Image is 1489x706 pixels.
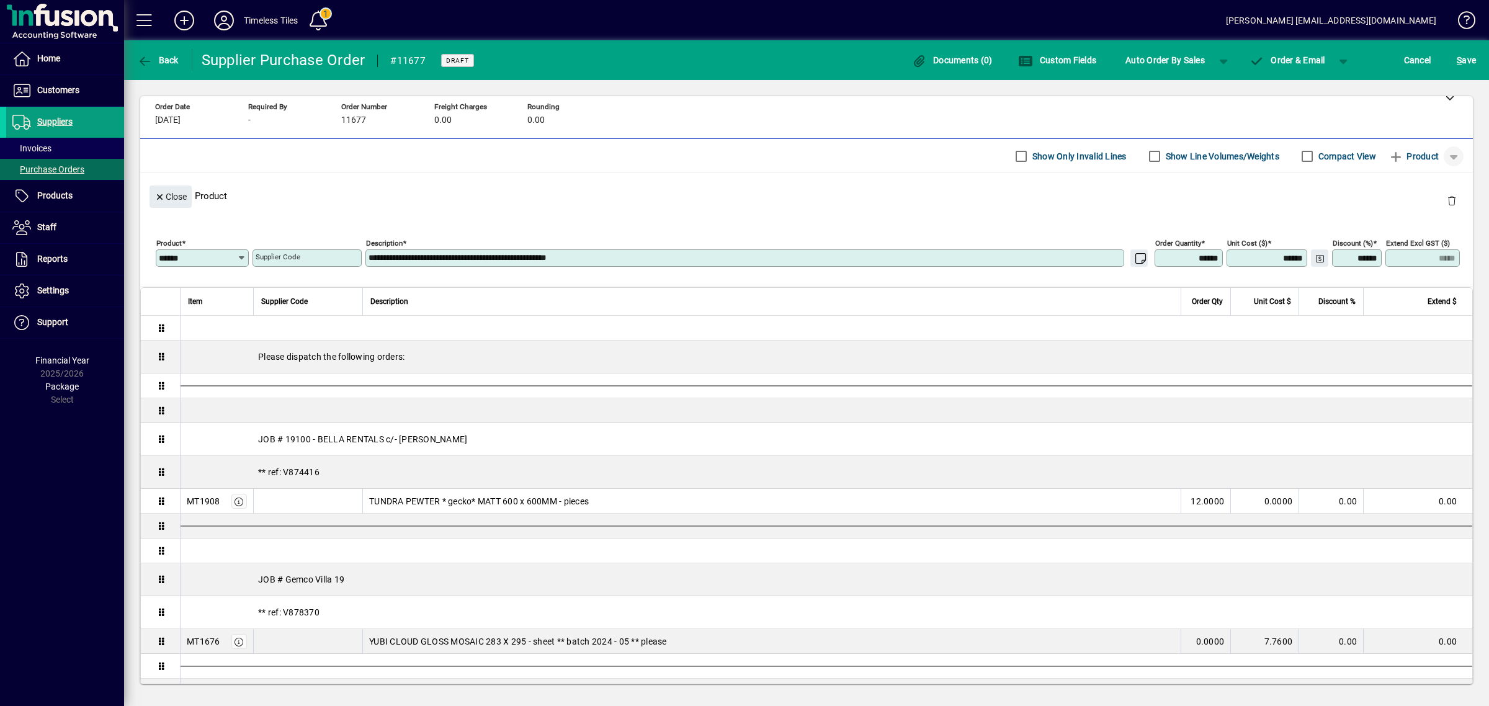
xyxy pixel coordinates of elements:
span: 0.00 [527,115,545,125]
span: Settings [37,285,69,295]
td: 0.00 [1363,489,1472,514]
div: Please dispatch the following orders: [181,341,1472,373]
div: Product [140,173,1473,218]
button: Delete [1437,185,1467,215]
a: Reports [6,244,124,275]
td: 12.0000 [1181,489,1230,514]
td: 0.0000 [1230,489,1299,514]
span: Close [154,187,187,207]
button: Cancel [1401,49,1434,71]
a: Customers [6,75,124,106]
span: Support [37,317,68,327]
div: ** ref: V878370 [181,596,1472,628]
span: YUBI CLOUD GLOSS MOSAIC 283 X 295 - sheet ** batch 2024 - 05 ** please [369,635,667,648]
a: Invoices [6,138,124,159]
span: Order & Email [1250,55,1325,65]
div: JOB # Gemco Villa 19 [181,563,1472,596]
span: Products [37,190,73,200]
td: 0.00 [1299,629,1363,654]
button: Profile [204,9,244,32]
mat-label: Extend excl GST ($) [1386,239,1450,248]
button: Change Price Levels [1311,249,1328,267]
mat-label: Description [366,239,403,248]
button: Order & Email [1243,49,1331,71]
div: MT1676 [187,635,220,648]
span: Home [37,53,60,63]
span: Custom Fields [1018,55,1096,65]
div: Timeless Tiles [244,11,298,30]
span: Product [1388,146,1439,166]
mat-label: Unit Cost ($) [1227,239,1268,248]
a: Knowledge Base [1449,2,1473,43]
span: Discount % [1318,295,1356,308]
span: [DATE] [155,115,181,125]
span: TUNDRA PEWTER * gecko* MATT 600 x 600MM - pieces [369,495,589,507]
span: Invoices [12,143,51,153]
span: Staff [37,222,56,232]
button: Close [150,185,192,208]
span: Suppliers [37,117,73,127]
span: Documents (0) [912,55,993,65]
span: Cancel [1404,50,1431,70]
mat-label: Supplier Code [256,252,300,261]
a: Support [6,307,124,338]
span: Unit Cost $ [1254,295,1291,308]
span: Back [137,55,179,65]
button: Save [1454,49,1479,71]
span: Extend $ [1428,295,1457,308]
a: Settings [6,275,124,306]
span: Description [370,295,408,308]
app-page-header-button: Delete [1437,195,1467,206]
button: Add [164,9,204,32]
a: Staff [6,212,124,243]
span: Package [45,382,79,391]
span: 0.00 [434,115,452,125]
span: S [1457,55,1462,65]
button: Product [1382,145,1445,168]
button: Auto Order By Sales [1119,49,1211,71]
mat-label: Product [156,239,182,248]
td: 0.00 [1363,629,1472,654]
mat-label: Order Quantity [1155,239,1201,248]
div: MT1908 [187,495,220,507]
span: Supplier Code [261,295,308,308]
span: Auto Order By Sales [1125,50,1205,70]
a: Home [6,43,124,74]
span: Purchase Orders [12,164,84,174]
div: #11677 [390,51,426,71]
div: [PERSON_NAME] [EMAIL_ADDRESS][DOMAIN_NAME] [1226,11,1436,30]
span: Draft [446,56,469,65]
span: Item [188,295,203,308]
app-page-header-button: Close [146,190,195,202]
a: Products [6,181,124,212]
span: Customers [37,85,79,95]
a: Purchase Orders [6,159,124,180]
td: 0.0000 [1181,629,1230,654]
span: Financial Year [35,355,89,365]
span: Order Qty [1192,295,1223,308]
button: Documents (0) [909,49,996,71]
td: 7.7600 [1230,629,1299,654]
mat-label: Discount (%) [1333,239,1373,248]
span: 11677 [341,115,366,125]
span: Reports [37,254,68,264]
div: Supplier Purchase Order [202,50,365,70]
span: ave [1457,50,1476,70]
td: 0.00 [1299,489,1363,514]
span: - [248,115,251,125]
div: JOB # 19100 - BELLA RENTALS c/- [PERSON_NAME] [181,423,1472,455]
label: Compact View [1316,150,1376,163]
button: Back [134,49,182,71]
div: ** ref: V874416 [181,456,1472,488]
label: Show Only Invalid Lines [1030,150,1127,163]
label: Show Line Volumes/Weights [1163,150,1279,163]
button: Custom Fields [1015,49,1099,71]
app-page-header-button: Back [124,49,192,71]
